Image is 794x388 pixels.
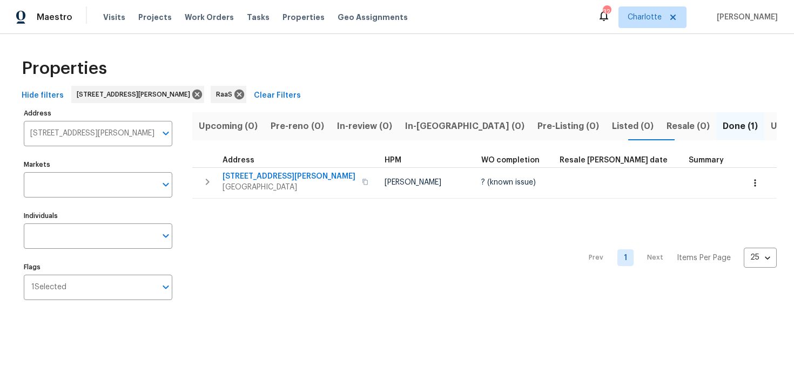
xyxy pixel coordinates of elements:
span: Tasks [247,13,270,21]
span: Pre-reno (0) [271,119,324,134]
span: Visits [103,12,125,23]
span: 1 Selected [31,283,66,292]
button: Hide filters [17,86,68,106]
span: Summary [689,156,724,164]
div: RaaS [211,86,246,103]
span: Charlotte [628,12,662,23]
span: HPM [385,156,401,164]
span: Projects [138,12,172,23]
span: Clear Filters [254,89,301,103]
button: Clear Filters [250,86,305,106]
span: [STREET_ADDRESS][PERSON_NAME] [77,89,194,100]
button: Open [158,177,173,192]
span: Properties [22,63,107,74]
span: ? (known issue) [481,179,536,186]
span: [STREET_ADDRESS][PERSON_NAME] [223,171,355,182]
span: Properties [282,12,325,23]
label: Address [24,110,172,117]
span: RaaS [216,89,237,100]
span: [PERSON_NAME] [385,179,441,186]
label: Flags [24,264,172,270]
nav: Pagination Navigation [578,205,777,311]
span: In-review (0) [337,119,392,134]
p: Items Per Page [677,253,731,263]
a: Goto page 1 [617,249,634,266]
span: Maestro [37,12,72,23]
button: Open [158,228,173,243]
span: Upcoming (0) [199,119,258,134]
span: Resale [PERSON_NAME] date [560,156,668,164]
span: Listed (0) [612,119,654,134]
span: Resale (0) [667,119,710,134]
span: Hide filters [22,89,64,103]
span: Work Orders [185,12,234,23]
span: [GEOGRAPHIC_DATA] [223,182,355,193]
button: Open [158,126,173,141]
span: Address [223,156,254,164]
span: WO completion [481,156,540,164]
span: Geo Assignments [338,12,408,23]
span: [PERSON_NAME] [712,12,778,23]
span: Pre-Listing (0) [537,119,599,134]
div: 25 [744,243,777,271]
label: Markets [24,161,172,168]
div: 32 [603,6,610,17]
div: [STREET_ADDRESS][PERSON_NAME] [71,86,204,103]
label: Individuals [24,213,172,219]
button: Open [158,280,173,295]
span: In-[GEOGRAPHIC_DATA] (0) [405,119,524,134]
span: Done (1) [723,119,758,134]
